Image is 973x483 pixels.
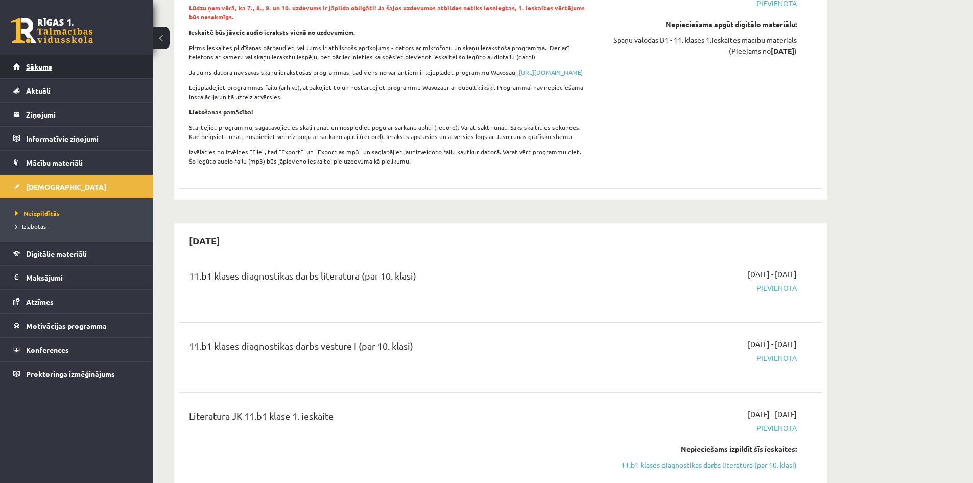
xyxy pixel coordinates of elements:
[13,362,140,385] a: Proktoringa izmēģinājums
[26,158,83,167] span: Mācību materiāli
[604,459,797,470] a: 11.b1 klases diagnostikas darbs literatūrā (par 10. klasi)
[189,67,589,77] p: Ja Jums datorā nav savas skaņu ierakstošas programmas, tad viens no variantiem ir lejuplādēt prog...
[604,423,797,433] span: Pievienota
[189,43,589,61] p: Pirms ieskaites pildīšanas pārbaudiet, vai Jums ir atbilstošs aprīkojums - dators ar mikrofonu un...
[519,68,583,76] a: [URL][DOMAIN_NAME]
[189,269,589,288] div: 11.b1 klases diagnostikas darbs literatūrā (par 10. klasi)
[179,228,230,252] h2: [DATE]
[604,19,797,30] div: Nepieciešams apgūt digitālo materiālu:
[13,290,140,313] a: Atzīmes
[748,339,797,350] span: [DATE] - [DATE]
[604,35,797,56] div: Spāņu valodas B1 - 11. klases 1.ieskaites mācību materiāls (Pieejams no )
[189,147,589,166] p: Izvēlaties no izvēlnes "File", tad "Export" un "Export as mp3" un saglabājiet jaunizveidoto failu...
[189,28,355,36] strong: Ieskaitē būs jāveic audio ieraksts vienā no uzdevumiem.
[13,127,140,150] a: Informatīvie ziņojumi
[26,321,107,330] span: Motivācijas programma
[604,353,797,363] span: Pievienota
[26,86,51,95] span: Aktuāli
[13,338,140,361] a: Konferences
[189,339,589,358] div: 11.b1 klases diagnostikas darbs vēsturē I (par 10. klasi)
[189,4,585,21] strong: Lūdzu ņem vērā, ka 7., 8., 9. un 10. uzdevums ir jāpilda obligāti! Ja šajos uzdevumos atbildes ne...
[26,103,140,126] legend: Ziņojumi
[748,409,797,420] span: [DATE] - [DATE]
[13,79,140,102] a: Aktuāli
[13,103,140,126] a: Ziņojumi
[26,369,115,378] span: Proktoringa izmēģinājums
[26,266,140,289] legend: Maksājumi
[15,209,143,218] a: Neizpildītās
[604,444,797,454] div: Nepieciešams izpildīt šīs ieskaites:
[11,18,93,43] a: Rīgas 1. Tālmācības vidusskola
[26,182,106,191] span: [DEMOGRAPHIC_DATA]
[13,266,140,289] a: Maksājumi
[189,83,589,101] p: Lejuplādējiet programmas failu (arhīvu), atpakojiet to un nostartējiet programmu Wavozaur ar dubu...
[26,345,69,354] span: Konferences
[26,62,52,71] span: Sākums
[189,108,253,116] strong: Lietošanas pamācība!
[13,175,140,198] a: [DEMOGRAPHIC_DATA]
[15,209,60,217] span: Neizpildītās
[13,242,140,265] a: Digitālie materiāli
[748,269,797,280] span: [DATE] - [DATE]
[26,297,54,306] span: Atzīmes
[189,123,589,141] p: Startējiet programmu, sagatavojieties skaļi runāt un nospiediet pogu ar sarkanu aplīti (record). ...
[15,222,143,231] a: Izlabotās
[26,127,140,150] legend: Informatīvie ziņojumi
[15,222,46,231] span: Izlabotās
[13,314,140,337] a: Motivācijas programma
[13,55,140,78] a: Sākums
[26,249,87,258] span: Digitālie materiāli
[13,151,140,174] a: Mācību materiāli
[771,46,794,55] strong: [DATE]
[604,283,797,293] span: Pievienota
[189,409,589,428] div: Literatūra JK 11.b1 klase 1. ieskaite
